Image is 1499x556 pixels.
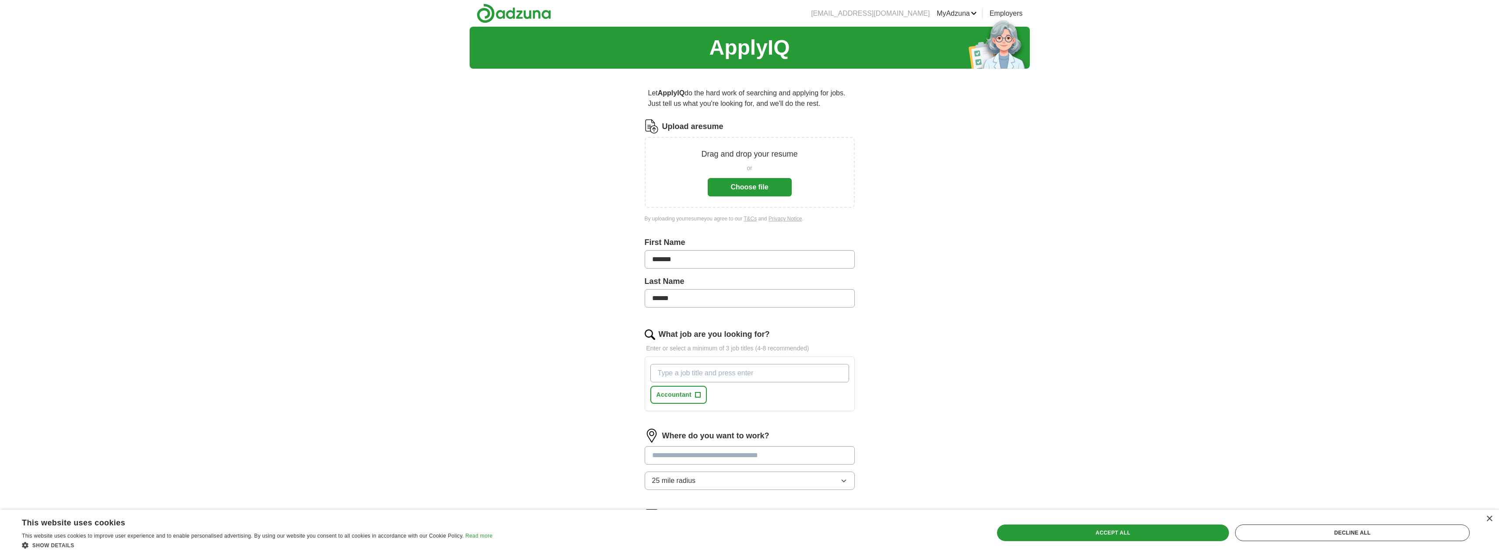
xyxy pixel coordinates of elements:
a: T&Cs [744,216,757,222]
label: Where do you want to work? [662,430,769,442]
li: [EMAIL_ADDRESS][DOMAIN_NAME] [811,8,930,19]
button: Choose file [708,178,792,196]
img: Adzuna logo [477,3,551,23]
label: Upload a resume [662,121,723,133]
label: First Name [645,237,855,248]
img: CV Icon [645,119,659,133]
strong: ApplyIQ [658,89,685,97]
label: Last Name [645,276,855,287]
div: Show details [22,541,492,549]
div: Close [1486,516,1492,522]
h1: ApplyIQ [709,32,790,63]
button: 25 mile radius [645,472,855,490]
img: filter [645,507,659,521]
a: MyAdzuna [937,8,977,19]
div: This website uses cookies [22,515,470,528]
a: Employers [990,8,1023,19]
div: By uploading your resume you agree to our and . [645,215,855,223]
img: location.png [645,429,659,443]
span: Accountant [656,390,692,399]
label: What job are you looking for? [659,329,770,340]
button: Accountant [650,386,707,404]
div: Decline all [1235,525,1470,541]
span: Show details [32,542,74,549]
p: Let do the hard work of searching and applying for jobs. Just tell us what you're looking for, an... [645,84,855,112]
a: Privacy Notice [769,216,802,222]
span: 25 mile radius [652,476,696,486]
p: Drag and drop your resume [701,148,797,160]
input: Type a job title and press enter [650,364,849,382]
p: Enter or select a minimum of 3 job titles (4-8 recommended) [645,344,855,353]
div: Accept all [997,525,1229,541]
span: This website uses cookies to improve user experience and to enable personalised advertising. By u... [22,533,464,539]
a: Read more, opens a new window [465,533,492,539]
span: or [747,164,752,173]
img: search.png [645,329,655,340]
